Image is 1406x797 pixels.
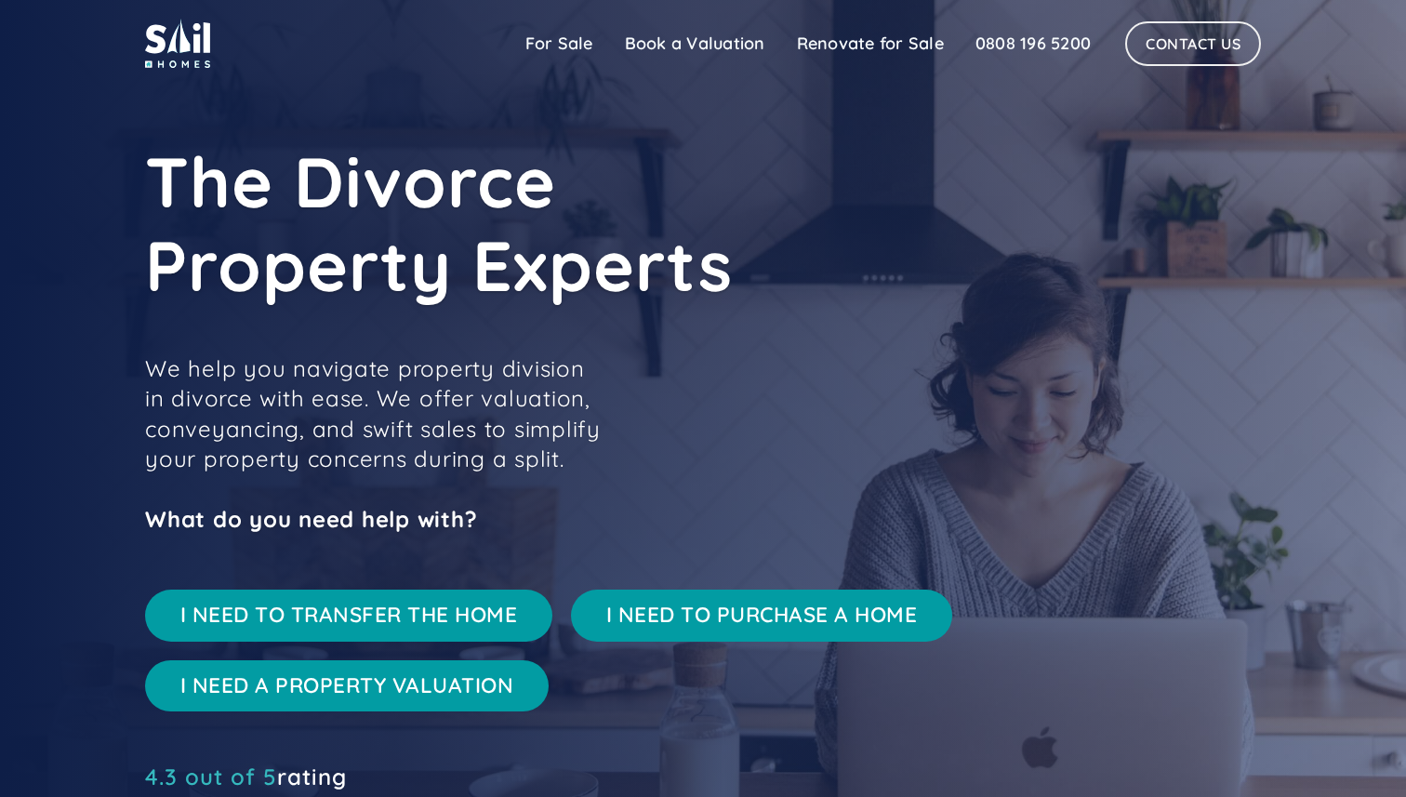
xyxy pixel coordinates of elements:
a: 0808 196 5200 [960,25,1107,62]
a: Renovate for Sale [781,25,960,62]
p: We help you navigate property division in divorce with ease. We offer valuation, conveyancing, an... [145,353,610,534]
span: 4.3 out of 5 [145,763,277,790]
a: For Sale [510,25,609,62]
a: Book a Valuation [609,25,781,62]
a: 4.3 out of 5rating [145,767,347,786]
img: sail home logo [145,19,210,68]
div: rating [145,767,347,786]
strong: What do you need help with? [145,505,477,533]
a: Contact Us [1125,21,1261,66]
a: I NEED A PROPERTY VALUATION [145,660,549,711]
h1: The Divorce Property Experts [145,139,982,307]
a: I NEED TO PURCHASE A HOME [571,590,952,641]
a: I NEED TO TRANSFER THE HOME [145,590,552,641]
